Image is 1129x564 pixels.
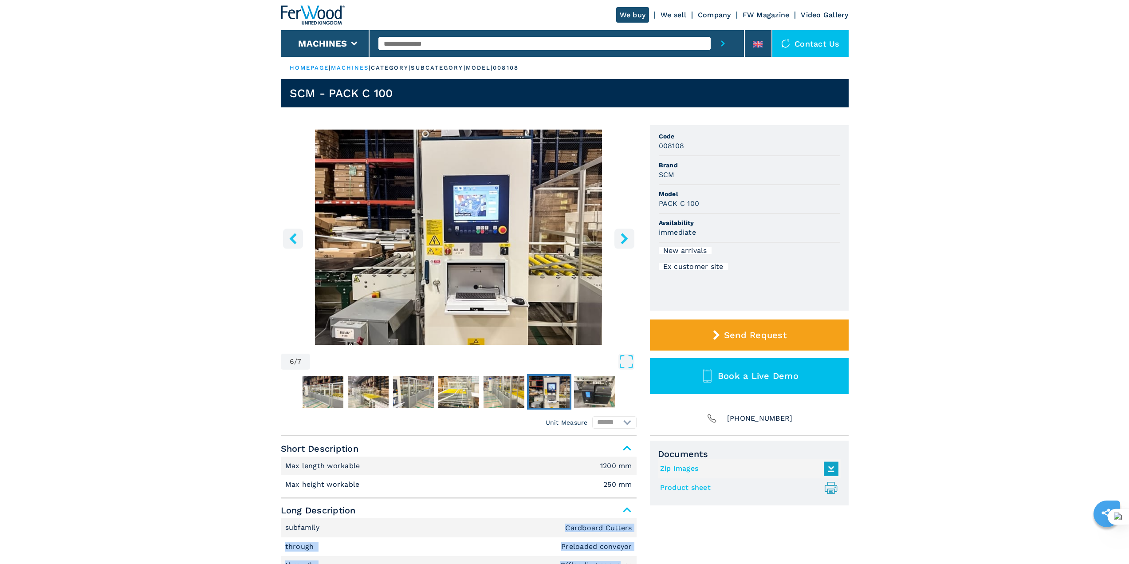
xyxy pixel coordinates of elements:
p: 008108 [493,64,519,72]
a: FW Magazine [743,11,790,19]
p: Max height workable [285,480,362,489]
button: Go to Slide 3 [391,374,436,410]
img: Ferwood [281,5,345,25]
em: Unit Measure [546,418,588,427]
span: Book a Live Demo [718,371,799,381]
button: right-button [614,229,634,248]
em: Cardboard Cutters [565,525,632,532]
span: [PHONE_NUMBER] [727,412,793,425]
p: subcategory | [411,64,465,72]
h1: SCM - PACK C 100 [290,86,393,100]
h3: SCM [659,170,675,180]
button: Machines [298,38,347,49]
button: Go to Slide 7 [572,374,617,410]
button: Go to Slide 2 [346,374,390,410]
div: Contact us [772,30,849,57]
span: Model [659,189,840,198]
div: Ex customer site [659,263,728,270]
span: Code [659,132,840,141]
span: Documents [658,449,841,459]
span: 7 [297,358,301,365]
a: Company [698,11,731,19]
h3: PACK C 100 [659,198,700,209]
img: 46648d57158988506e44e3809b6b0733 [574,376,615,408]
div: New arrivals [659,247,712,254]
img: c6d8c869e1e99584f78b08b2781ab4db [303,376,343,408]
a: We sell [661,11,686,19]
a: HOMEPAGE [290,64,329,71]
img: e19ec2ef03f7a2df2185e0140692e6d0 [484,376,524,408]
img: 5b014cec489ce5248d85862ab03b2ffd [529,376,570,408]
div: Go to Slide 6 [281,130,637,345]
p: category | [371,64,411,72]
p: subfamily [285,523,322,532]
span: | [329,64,330,71]
a: Zip Images [660,461,834,476]
button: left-button [283,229,303,248]
span: Short Description [281,441,637,457]
img: Phone [706,412,718,425]
a: machines [331,64,369,71]
span: | [369,64,370,71]
a: Video Gallery [801,11,848,19]
p: through [285,542,316,552]
nav: Thumbnail Navigation [281,374,637,410]
span: Brand [659,161,840,170]
div: Short Description [281,457,637,494]
button: Open Fullscreen [312,354,634,370]
button: submit-button [711,30,735,57]
img: Contact us [781,39,790,48]
img: 583785ffa10557b6570988784c4633b1 [348,376,389,408]
span: / [294,358,297,365]
button: Go to Slide 6 [527,374,571,410]
p: model | [466,64,493,72]
a: sharethis [1095,502,1117,524]
span: Send Request [724,330,787,340]
span: 6 [290,358,294,365]
em: 1200 mm [600,462,632,469]
img: 8b907d12e024f40f1728e72efee1acc8 [438,376,479,408]
em: Preloaded conveyor [561,543,632,550]
span: Long Description [281,502,637,518]
button: Go to Slide 5 [482,374,526,410]
a: We buy [616,7,649,23]
span: Availability [659,218,840,227]
img: 9e7af766b1b2cebfac965962b7017d46 [393,376,434,408]
a: Product sheet [660,481,834,495]
p: Max length workable [285,461,362,471]
h3: 008108 [659,141,684,151]
button: Go to Slide 1 [301,374,345,410]
h3: immediate [659,227,696,237]
button: Go to Slide 4 [437,374,481,410]
button: Send Request [650,319,849,351]
em: 250 mm [603,481,632,488]
button: Book a Live Demo [650,358,849,394]
img: Cardboard Cutters SCM PACK C 100 [281,130,637,345]
iframe: Chat [1091,524,1122,557]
